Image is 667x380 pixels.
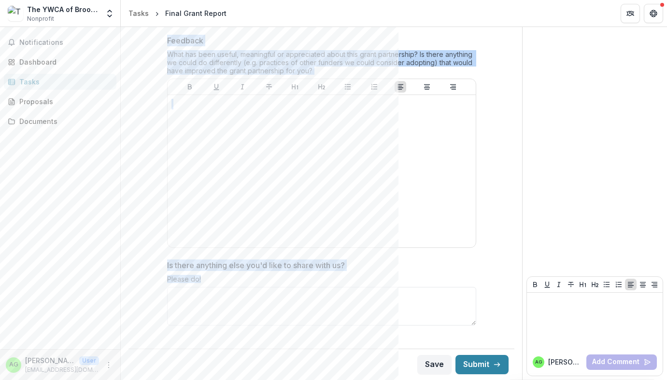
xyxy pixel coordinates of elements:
[342,81,354,93] button: Bullet List
[289,81,301,93] button: Heading 1
[613,279,624,290] button: Ordered List
[447,81,459,93] button: Align Right
[565,279,577,290] button: Strike
[167,275,476,287] div: Please do!
[644,4,663,23] button: Get Help
[167,259,345,271] p: Is there anything else you'd like to share with us?
[125,6,230,20] nav: breadcrumb
[211,81,222,93] button: Underline
[19,116,109,126] div: Documents
[548,357,582,367] p: [PERSON_NAME]
[4,74,116,90] a: Tasks
[8,6,23,21] img: The YWCA of Brooklyn, Inc.
[27,14,54,23] span: Nonprofit
[586,354,657,370] button: Add Comment
[165,8,227,18] div: Final Grant Report
[4,54,116,70] a: Dashboard
[535,360,542,365] div: Alexandra Gomes
[589,279,601,290] button: Heading 2
[625,279,637,290] button: Align Left
[529,279,541,290] button: Bold
[103,359,114,371] button: More
[27,4,99,14] div: The YWCA of Brooklyn, Inc.
[19,77,109,87] div: Tasks
[25,355,75,366] p: [PERSON_NAME]
[103,4,116,23] button: Open entity switcher
[167,35,203,46] p: Feedback
[577,279,589,290] button: Heading 1
[455,355,509,374] button: Submit
[167,50,476,79] div: What has been useful, meaningful or appreciated about this grant partnership? Is there anything w...
[19,96,109,107] div: Proposals
[128,8,149,18] div: Tasks
[601,279,612,290] button: Bullet List
[79,356,99,365] p: User
[637,279,649,290] button: Align Center
[421,81,433,93] button: Align Center
[9,362,18,368] div: Alexandra Gomes
[125,6,153,20] a: Tasks
[553,279,565,290] button: Italicize
[19,57,109,67] div: Dashboard
[417,355,452,374] button: Save
[25,366,99,374] p: [EMAIL_ADDRESS][DOMAIN_NAME]
[4,35,116,50] button: Notifications
[649,279,660,290] button: Align Right
[316,81,327,93] button: Heading 2
[369,81,380,93] button: Ordered List
[19,39,113,47] span: Notifications
[4,113,116,129] a: Documents
[621,4,640,23] button: Partners
[263,81,275,93] button: Strike
[4,94,116,109] a: Proposals
[184,81,196,93] button: Bold
[237,81,248,93] button: Italicize
[541,279,553,290] button: Underline
[395,81,406,93] button: Align Left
